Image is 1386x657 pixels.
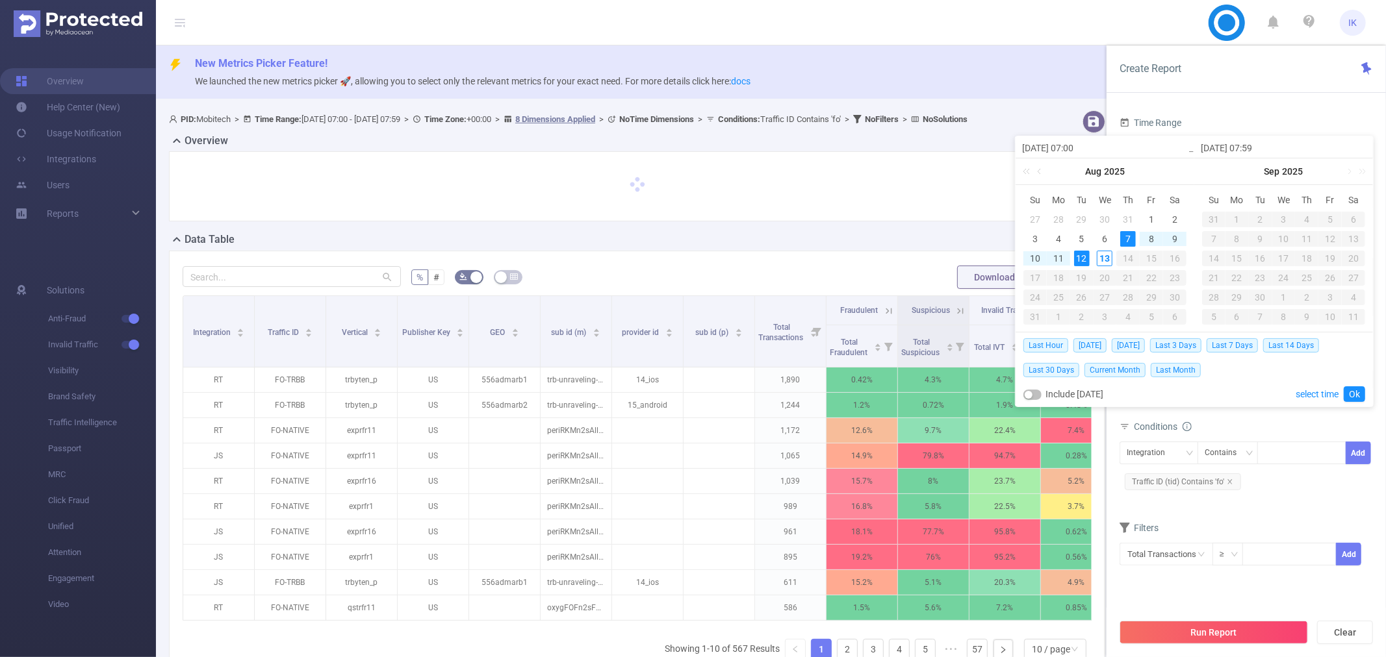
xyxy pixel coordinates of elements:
[1047,210,1070,229] td: July 28, 2025
[1249,251,1272,266] div: 16
[1070,268,1094,288] td: August 19, 2025
[1226,212,1249,227] div: 1
[1047,229,1070,249] td: August 4, 2025
[417,272,423,282] span: %
[1295,290,1318,305] div: 2
[1246,449,1253,458] i: icon: down
[183,266,401,287] input: Search...
[48,462,156,488] span: MRC
[1202,229,1226,249] td: September 7, 2025
[1342,194,1365,206] span: Sa
[1202,288,1226,307] td: September 28, 2025
[1163,288,1187,307] td: August 30, 2025
[1295,212,1318,227] div: 4
[1226,288,1249,307] td: September 29, 2025
[1084,158,1103,184] a: Aug
[169,114,968,124] span: Mobitech [DATE] 07:00 - [DATE] 07:59 +00:00
[1342,190,1365,210] th: Sat
[491,114,504,124] span: >
[1103,158,1126,184] a: 2025
[1163,210,1187,229] td: August 2, 2025
[957,266,1051,289] button: Download PDF
[1116,210,1140,229] td: July 31, 2025
[1163,249,1187,268] td: August 16, 2025
[1022,140,1188,156] input: Start date
[1163,290,1187,305] div: 30
[1140,290,1163,305] div: 29
[1202,268,1226,288] td: September 21, 2025
[1116,290,1140,305] div: 28
[1116,288,1140,307] td: August 28, 2025
[1249,309,1272,325] div: 7
[1281,158,1305,184] a: 2025
[1094,307,1117,327] td: September 3, 2025
[982,306,1029,315] span: Invalid Traffic
[1272,212,1296,227] div: 3
[1272,268,1296,288] td: September 24, 2025
[1051,251,1066,266] div: 11
[1342,309,1365,325] div: 11
[459,273,467,280] i: icon: bg-colors
[1342,268,1365,288] td: September 27, 2025
[1116,249,1140,268] td: August 14, 2025
[1318,251,1342,266] div: 19
[1226,229,1249,249] td: September 8, 2025
[1205,442,1246,464] div: Contains
[1201,140,1367,156] input: End date
[1120,621,1308,644] button: Run Report
[1023,229,1047,249] td: August 3, 2025
[237,327,244,330] i: icon: caret-up
[48,436,156,462] span: Passport
[1074,251,1090,266] div: 12
[1226,309,1249,325] div: 6
[1202,212,1226,227] div: 31
[1163,307,1187,327] td: September 6, 2025
[1094,290,1117,305] div: 27
[1202,309,1226,325] div: 5
[16,172,70,198] a: Users
[694,114,706,124] span: >
[1070,288,1094,307] td: August 26, 2025
[1116,270,1140,286] div: 21
[1023,309,1047,325] div: 31
[1295,249,1318,268] td: September 18, 2025
[1342,270,1365,286] div: 27
[1342,231,1365,247] div: 13
[1342,229,1365,249] td: September 13, 2025
[1027,231,1043,247] div: 3
[1226,190,1249,210] th: Mon
[237,327,244,334] div: Sort
[1202,251,1226,266] div: 14
[1070,290,1094,305] div: 26
[1249,270,1272,286] div: 23
[1144,231,1159,247] div: 8
[16,94,120,120] a: Help Center (New)
[1116,194,1140,206] span: Th
[1047,307,1070,327] td: September 1, 2025
[1047,190,1070,210] th: Mon
[1070,194,1094,206] span: Tu
[1144,212,1159,227] div: 1
[16,146,96,172] a: Integrations
[718,114,841,124] span: Traffic ID Contains 'fo'
[169,58,182,71] i: icon: thunderbolt
[1116,268,1140,288] td: August 21, 2025
[231,114,243,124] span: >
[1295,309,1318,325] div: 9
[1023,210,1047,229] td: July 27, 2025
[1140,270,1163,286] div: 22
[879,325,897,367] i: Filter menu
[1295,190,1318,210] th: Thu
[758,323,805,342] span: Total Transactions
[181,114,196,124] b: PID:
[1342,288,1365,307] td: October 4, 2025
[1336,543,1361,565] button: Add
[1140,288,1163,307] td: August 29, 2025
[1023,190,1047,210] th: Sun
[1249,212,1272,227] div: 2
[1070,270,1094,286] div: 19
[169,115,181,123] i: icon: user
[1346,441,1371,464] button: Add
[1318,231,1342,247] div: 12
[1226,194,1249,206] span: Mo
